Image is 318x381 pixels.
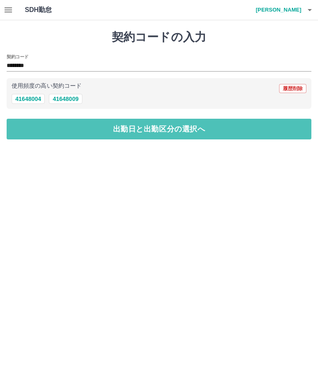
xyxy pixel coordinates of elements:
[7,119,311,139] button: 出勤日と出勤区分の選択へ
[49,94,82,104] button: 41648009
[7,30,311,44] h1: 契約コードの入力
[7,53,29,60] h2: 契約コード
[279,84,306,93] button: 履歴削除
[12,94,45,104] button: 41648004
[12,83,82,89] p: 使用頻度の高い契約コード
